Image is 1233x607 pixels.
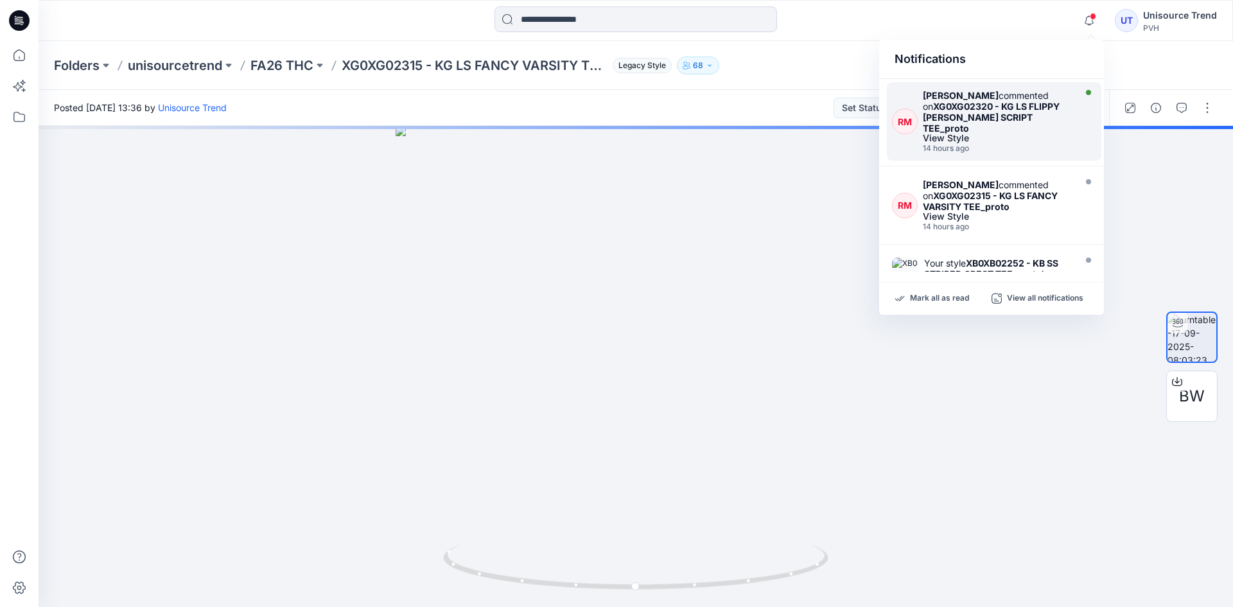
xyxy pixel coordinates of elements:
[342,57,608,75] p: XG0XG02315 - KG LS FANCY VARSITY TEE_proto
[923,101,1060,134] strong: XG0XG02320 - KG LS FLIPPY [PERSON_NAME] SCRIPT TEE_proto
[879,40,1104,79] div: Notifications
[128,57,222,75] a: unisourcetrend
[923,222,1072,231] div: Thursday, September 18, 2025 22:36
[54,57,100,75] a: Folders
[892,109,918,134] div: RM
[158,102,227,113] a: Unisource Trend
[250,57,313,75] a: FA26 THC
[1143,23,1217,33] div: PVH
[613,58,672,73] span: Legacy Style
[1115,9,1138,32] div: UT
[923,90,999,101] strong: [PERSON_NAME]
[923,144,1072,153] div: Thursday, September 18, 2025 22:37
[910,293,969,304] p: Mark all as read
[923,179,1072,212] div: commented on
[923,90,1072,134] div: commented on
[892,193,918,218] div: RM
[1146,98,1166,118] button: Details
[923,134,1072,143] div: View Style
[923,212,1072,221] div: View Style
[892,258,918,283] img: XB0XB02252 - KB SS STRIPED CREST TEE_proto
[1007,293,1083,304] p: View all notifications
[693,58,703,73] p: 68
[54,101,227,114] span: Posted [DATE] 13:36 by
[1167,313,1216,362] img: turntable-17-09-2025-08:03:23
[1143,8,1217,23] div: Unisource Trend
[1179,385,1205,408] span: BW
[923,179,999,190] strong: [PERSON_NAME]
[608,57,672,75] button: Legacy Style
[924,258,1072,290] div: Your style is ready
[924,258,1058,279] strong: XB0XB02252 - KB SS STRIPED CREST TEE_proto
[677,57,719,75] button: 68
[923,190,1058,212] strong: XG0XG02315 - KG LS FANCY VARSITY TEE_proto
